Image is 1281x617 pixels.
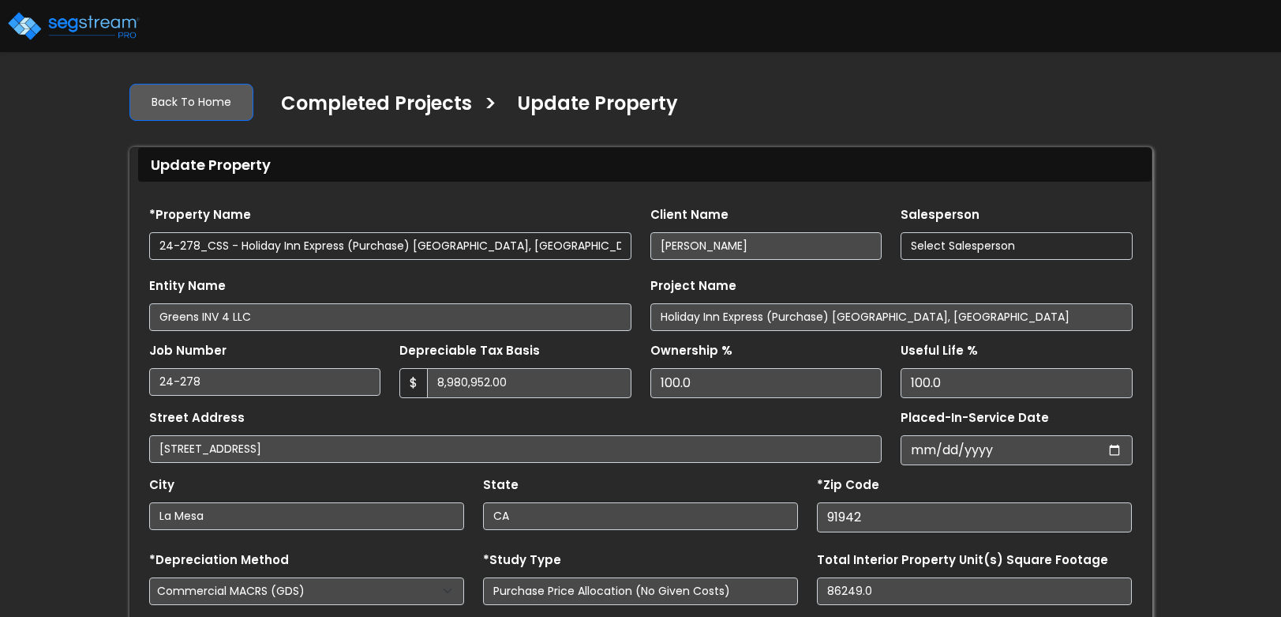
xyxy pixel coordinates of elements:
label: Total Interior Property Unit(s) Square Footage [817,551,1108,570]
h3: > [484,91,497,122]
input: Street Address [149,435,882,463]
span: $ [399,368,428,398]
input: Zip Code [817,502,1132,532]
label: State [483,476,519,495]
label: Street Address [149,409,245,427]
label: Depreciable Tax Basis [399,342,540,360]
h4: Completed Projects [281,92,472,119]
h4: Update Property [517,92,678,119]
input: Ownership [650,368,882,398]
a: Back To Home [129,84,253,121]
label: Entity Name [149,277,226,295]
input: total square foot [817,577,1132,605]
label: *Property Name [149,206,251,224]
label: City [149,476,174,495]
input: Property Name [149,232,631,260]
label: *Study Type [483,551,561,570]
input: Depreciation [901,368,1133,398]
a: Completed Projects [269,92,472,126]
img: logo_pro_r.png [6,10,140,42]
label: *Zip Code [817,476,879,495]
label: Useful Life % [901,342,978,360]
label: Salesperson [901,206,979,224]
label: Placed-In-Service Date [901,409,1049,427]
input: Project Name [650,303,1133,331]
input: 0.00 [427,368,631,398]
label: Ownership % [650,342,732,360]
div: Update Property [138,148,1152,182]
a: Update Property [505,92,678,126]
label: Client Name [650,206,729,224]
input: Entity Name [149,303,631,331]
label: Job Number [149,342,227,360]
label: *Depreciation Method [149,551,289,570]
input: Client Name [650,232,882,260]
label: Project Name [650,277,736,295]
